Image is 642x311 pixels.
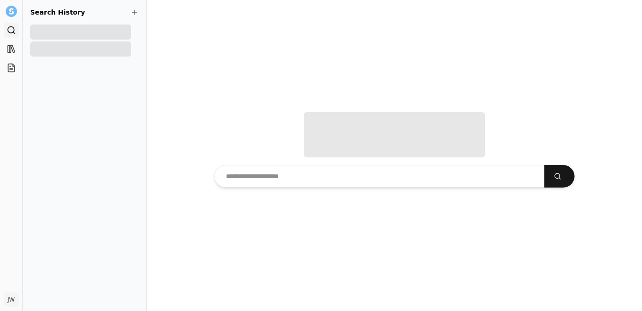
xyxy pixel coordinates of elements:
h2: Search History [30,8,139,17]
a: Projects [4,60,19,75]
a: Library [4,41,19,57]
button: JW [4,292,19,307]
button: Settle [4,4,19,19]
a: Search [4,23,19,38]
img: Settle [6,6,17,17]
